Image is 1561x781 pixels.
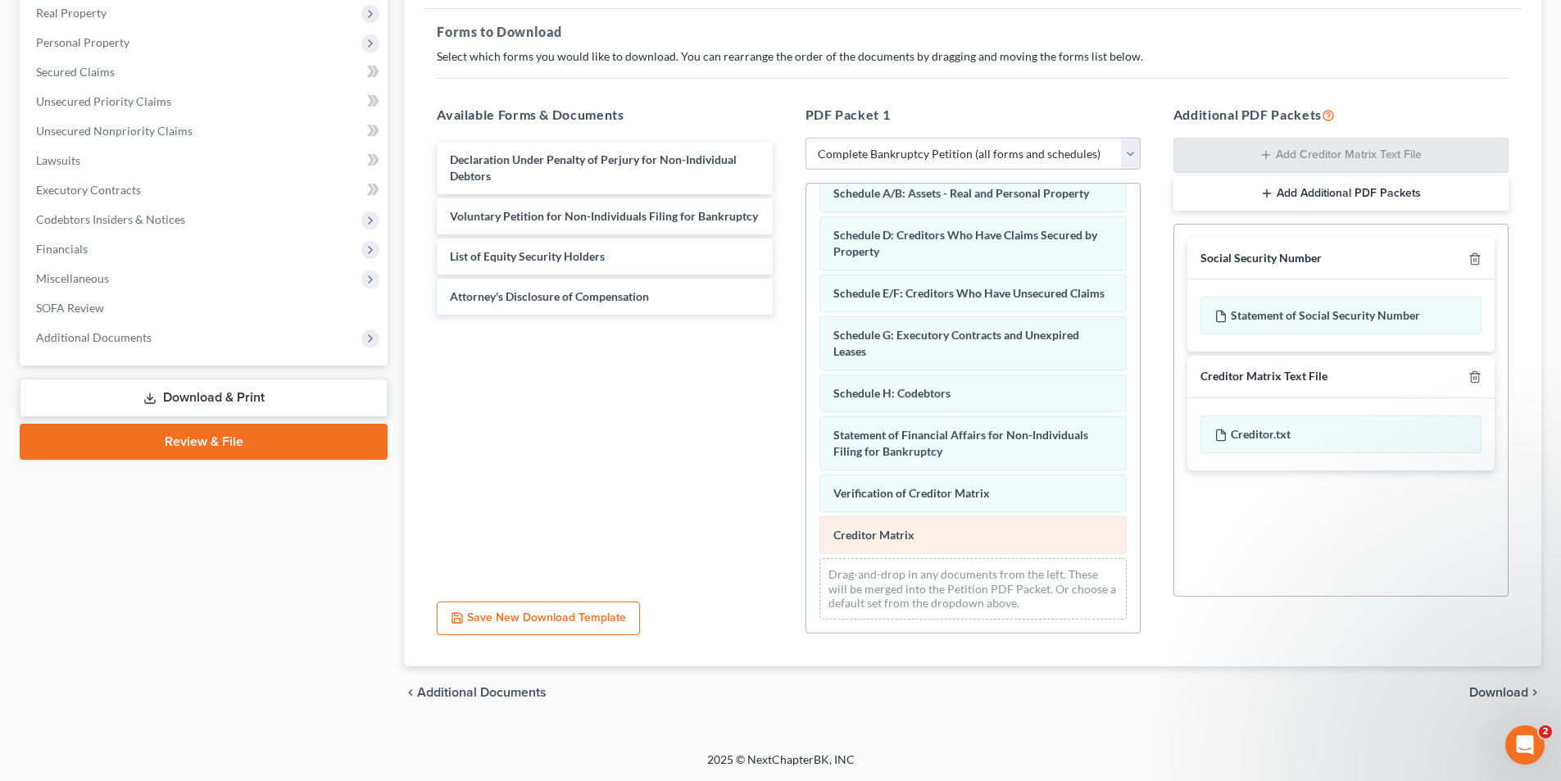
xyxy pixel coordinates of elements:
[36,330,152,344] span: Additional Documents
[281,530,307,556] button: Send a message…
[833,186,1089,200] span: Schedule A/B: Assets - Real and Personal Property
[437,22,1509,42] h5: Forms to Download
[23,57,388,87] a: Secured Claims
[1173,176,1509,211] button: Add Additional PDF Packets
[36,153,80,167] span: Lawsuits
[36,94,171,108] span: Unsecured Priority Claims
[314,751,1248,781] div: 2025 © NextChapterBK, INC
[1528,686,1541,699] i: chevron_right
[26,252,256,332] div: Please be sure to enable MFA in your PACER account settings. Once enabled, you will have to enter...
[78,537,91,550] button: Upload attachment
[1469,686,1528,699] span: Download
[833,228,1097,258] span: Schedule D: Creditors Who Have Claims Secured by Property
[13,129,269,366] div: 🚨 PACER Multi-Factor Authentication Now Required 🚨Starting [DATE], PACER requires Multi-Factor Au...
[36,242,88,256] span: Financials
[450,289,649,303] span: Attorney's Disclosure of Compensation
[833,286,1105,300] span: Schedule E/F: Creditors Who Have Unsecured Claims
[79,8,186,20] h1: [PERSON_NAME]
[23,87,388,116] a: Unsecured Priority Claims
[833,528,914,542] span: Creditor Matrix
[36,6,107,20] span: Real Property
[805,105,1141,125] h5: PDF Packet 1
[26,369,155,379] div: [PERSON_NAME] • [DATE]
[1469,686,1541,699] button: Download chevron_right
[404,686,547,699] a: chevron_left Additional Documents
[1173,138,1509,174] button: Add Creditor Matrix Text File
[14,502,314,530] textarea: Message…
[404,686,417,699] i: chevron_left
[23,146,388,175] a: Lawsuits
[833,386,951,400] span: Schedule H: Codebtors
[1539,725,1552,738] span: 2
[437,602,640,636] button: Save New Download Template
[1173,105,1509,125] h5: Additional PDF Packets
[23,116,388,146] a: Unsecured Nonpriority Claims
[450,209,758,223] span: Voluntary Petition for Non-Individuals Filing for Bankruptcy
[833,328,1079,358] span: Schedule G: Executory Contracts and Unexpired Leases
[819,558,1127,620] div: Drag-and-drop in any documents from the left. These will be merged into the Petition PDF Packet. ...
[11,7,42,38] button: go back
[1200,369,1327,384] div: Creditor Matrix Text File
[36,183,141,197] span: Executory Contracts
[1200,297,1482,334] div: Statement of Social Security Number
[417,686,547,699] span: Additional Documents
[26,139,235,169] b: 🚨 PACER Multi-Factor Authentication Now Required 🚨
[36,271,109,285] span: Miscellaneous
[286,7,317,38] button: Home
[79,20,152,37] p: Active [DATE]
[36,124,193,138] span: Unsecured Nonpriority Claims
[1505,725,1545,765] iframe: Intercom live chat
[52,537,65,550] button: Gif picker
[102,284,166,297] b: 2 minutes
[25,537,39,550] button: Emoji picker
[36,35,129,49] span: Personal Property
[36,65,115,79] span: Secured Claims
[36,212,185,226] span: Codebtors Insiders & Notices
[20,424,388,460] a: Review & File
[833,428,1088,458] span: Statement of Financial Affairs for Non-Individuals Filing for Bankruptcy
[23,293,388,323] a: SOFA Review
[26,179,256,243] div: Starting [DATE], PACER requires Multi-Factor Authentication (MFA) for all filers in select distri...
[47,9,73,35] img: Profile image for Emma
[36,301,104,315] span: SOFA Review
[1200,415,1482,453] div: Creditor.txt
[26,341,121,354] a: Learn More Here
[450,152,737,183] span: Declaration Under Penalty of Perjury for Non-Individual Debtors
[13,129,315,402] div: Emma says…
[450,249,605,263] span: List of Equity Security Holders
[833,486,990,500] span: Verification of Creditor Matrix
[437,48,1509,65] p: Select which forms you would like to download. You can rearrange the order of the documents by dr...
[20,379,388,417] a: Download & Print
[437,105,772,125] h5: Available Forms & Documents
[23,175,388,205] a: Executory Contracts
[1200,251,1322,266] div: Social Security Number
